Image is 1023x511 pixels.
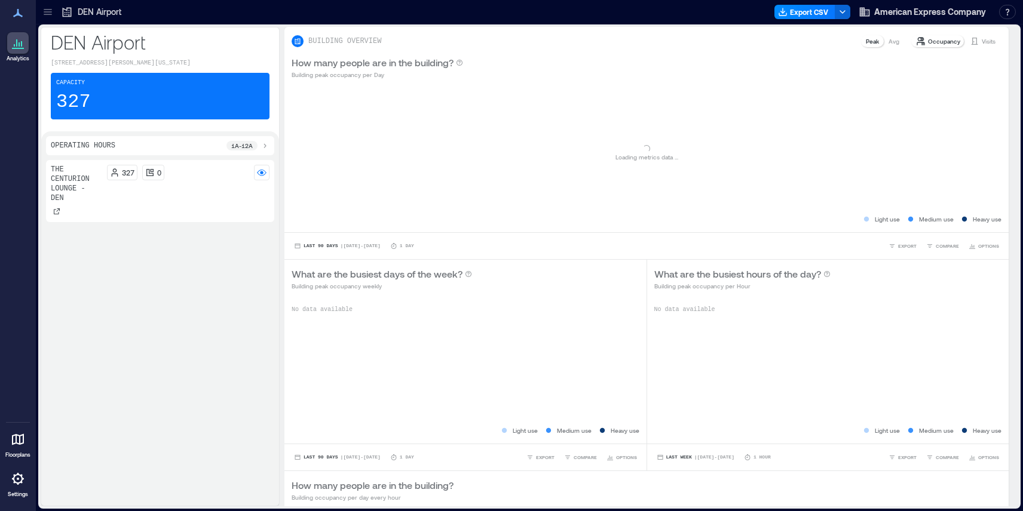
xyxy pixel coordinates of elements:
p: Analytics [7,55,29,62]
button: Export CSV [774,5,835,19]
button: EXPORT [886,240,919,252]
p: Building peak occupancy weekly [292,281,472,291]
span: OPTIONS [616,454,637,461]
span: EXPORT [536,454,555,461]
p: Floorplans [5,451,30,458]
span: OPTIONS [978,454,999,461]
button: COMPARE [924,240,961,252]
a: Analytics [3,29,33,66]
p: Light use [513,426,538,435]
p: How many people are in the building? [292,478,454,492]
p: 1 Hour [754,454,771,461]
p: 0 [157,168,161,177]
p: How many people are in the building? [292,56,454,70]
p: Building peak occupancy per Hour [654,281,831,291]
p: Medium use [557,426,592,435]
p: Loading metrics data ... [615,152,678,162]
a: Floorplans [2,425,34,462]
p: DEN Airport [78,6,121,18]
p: DEN Airport [51,30,269,54]
p: No data available [292,305,639,315]
p: What are the busiest days of the week? [292,267,463,281]
p: Settings [8,491,28,498]
span: American Express Company [874,6,986,18]
p: Peak [866,36,879,46]
a: Settings [4,464,32,501]
button: OPTIONS [604,451,639,463]
p: 327 [122,168,134,177]
p: Occupancy [928,36,960,46]
p: Medium use [919,426,954,435]
button: COMPARE [562,451,599,463]
button: COMPARE [924,451,961,463]
p: 327 [56,90,91,114]
p: Building peak occupancy per Day [292,70,463,79]
p: Avg [889,36,899,46]
button: OPTIONS [966,451,1001,463]
p: Heavy use [973,214,1001,224]
p: Capacity [56,78,85,88]
p: Visits [982,36,996,46]
p: No data available [654,305,1002,315]
button: Last 90 Days |[DATE]-[DATE] [292,451,383,463]
p: 1 Day [400,454,414,461]
p: Heavy use [973,426,1001,435]
p: Light use [875,426,900,435]
p: Medium use [919,214,954,224]
span: EXPORT [898,242,917,250]
p: What are the busiest hours of the day? [654,267,821,281]
span: OPTIONS [978,242,999,250]
span: EXPORT [898,454,917,461]
button: EXPORT [886,451,919,463]
button: OPTIONS [966,240,1001,252]
span: COMPARE [936,454,959,461]
p: Operating Hours [51,141,115,150]
p: BUILDING OVERVIEW [308,36,381,46]
span: COMPARE [574,454,597,461]
p: 1 Day [400,242,414,250]
p: [STREET_ADDRESS][PERSON_NAME][US_STATE] [51,59,269,68]
p: Heavy use [611,426,639,435]
button: Last 90 Days |[DATE]-[DATE] [292,240,383,252]
p: 1a - 12a [231,141,253,150]
span: COMPARE [936,242,959,250]
p: Building occupancy per day every hour [292,492,454,502]
button: American Express Company [855,2,990,21]
button: Last Week |[DATE]-[DATE] [654,451,737,463]
p: The Centurion Lounge - DEN [51,165,102,203]
p: Light use [875,214,900,224]
button: EXPORT [524,451,557,463]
